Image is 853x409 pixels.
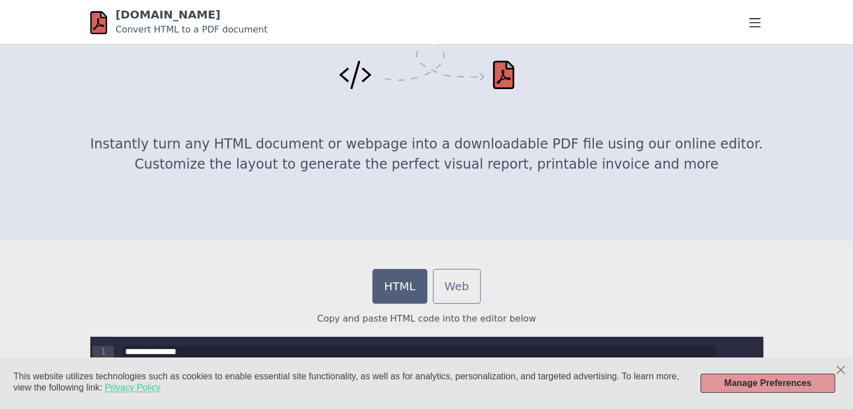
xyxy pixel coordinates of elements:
img: Convert HTML to PDF [339,41,514,90]
p: Copy and paste HTML code into the editor below [90,312,763,326]
small: Convert HTML to a PDF document [116,24,268,35]
img: html-pdf.net [90,10,107,35]
p: Instantly turn any HTML document or webpage into a downloadable PDF file using our online editor.... [90,134,763,174]
div: 1 [93,346,108,359]
a: [DOMAIN_NAME] [116,8,220,21]
span: This website utilizes technologies such as cookies to enable essential site functionality, as wel... [13,371,679,392]
a: HTML [372,269,427,304]
a: Web [433,269,481,304]
a: Privacy Policy [105,382,161,393]
button: Manage Preferences [700,374,835,393]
